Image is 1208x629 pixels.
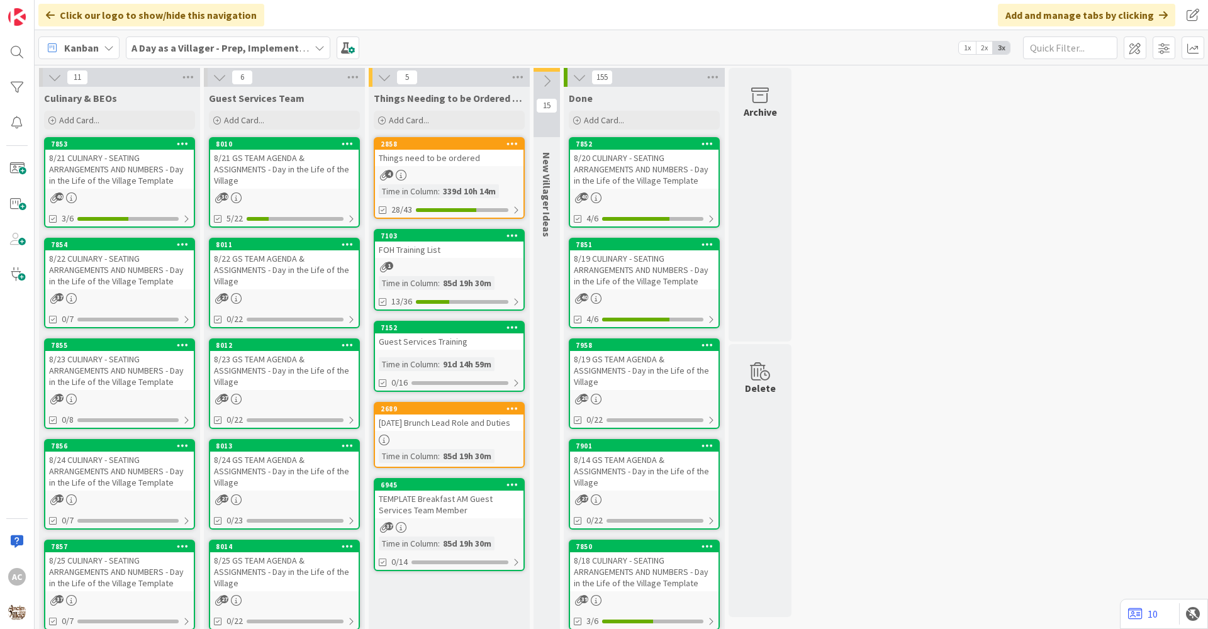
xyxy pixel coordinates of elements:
[379,357,438,371] div: Time in Column
[62,313,74,326] span: 0/7
[374,92,525,104] span: Things Needing to be Ordered - PUT IN CARD, Don't make new card
[51,341,194,350] div: 7855
[209,338,360,429] a: 80128/23 GS TEAM AGENDA & ASSIGNMENTS - Day in the Life of the Village0/22
[44,238,195,328] a: 78548/22 CULINARY - SEATING ARRANGEMENTS AND NUMBERS - Day in the Life of the Village Template0/7
[375,230,523,258] div: 7103FOH Training List
[440,276,495,290] div: 85d 19h 30m
[586,313,598,326] span: 4/6
[998,4,1175,26] div: Add and manage tabs by clicking
[580,293,588,301] span: 40
[220,494,228,503] span: 27
[375,322,523,350] div: 7152Guest Services Training
[745,381,776,396] div: Delete
[38,4,264,26] div: Click our logo to show/hide this navigation
[379,449,438,463] div: Time in Column
[374,478,525,571] a: 6945TEMPLATE Breakfast AM Guest Services Team MemberTime in Column:85d 19h 30m0/14
[216,542,359,551] div: 8014
[570,150,719,189] div: 8/20 CULINARY - SEATING ARRANGEMENTS AND NUMBERS - Day in the Life of the Village Template
[45,541,194,552] div: 7857
[570,340,719,351] div: 7958
[8,603,26,621] img: avatar
[55,394,64,402] span: 37
[375,403,523,415] div: 2689
[64,40,99,55] span: Kanban
[8,568,26,586] div: AC
[210,239,359,289] div: 80118/22 GS TEAM AGENDA & ASSIGNMENTS - Day in the Life of the Village
[576,542,719,551] div: 7850
[220,192,228,201] span: 30
[45,138,194,189] div: 78538/21 CULINARY - SEATING ARRANGEMENTS AND NUMBERS - Day in the Life of the Village Template
[226,313,243,326] span: 0/22
[391,203,412,216] span: 28/43
[210,452,359,491] div: 8/24 GS TEAM AGENDA & ASSIGNMENTS - Day in the Life of the Village
[385,262,393,270] span: 1
[570,541,719,591] div: 78508/18 CULINARY - SEATING ARRANGEMENTS AND NUMBERS - Day in the Life of the Village Template
[438,276,440,290] span: :
[438,449,440,463] span: :
[385,522,393,530] span: 37
[209,238,360,328] a: 80118/22 GS TEAM AGENDA & ASSIGNMENTS - Day in the Life of the Village0/22
[440,184,499,198] div: 339d 10h 14m
[438,184,440,198] span: :
[385,170,393,178] span: 4
[226,212,243,225] span: 5/22
[569,439,720,530] a: 79018/14 GS TEAM AGENDA & ASSIGNMENTS - Day in the Life of the Village0/22
[375,333,523,350] div: Guest Services Training
[209,439,360,530] a: 80138/24 GS TEAM AGENDA & ASSIGNMENTS - Day in the Life of the Village0/23
[210,541,359,552] div: 8014
[540,152,553,237] span: New Villager Ideas
[580,494,588,503] span: 27
[210,239,359,250] div: 8011
[62,212,74,225] span: 3/6
[375,403,523,431] div: 2689[DATE] Brunch Lead Role and Duties
[744,104,777,120] div: Archive
[576,140,719,148] div: 7852
[391,555,408,569] span: 0/14
[45,138,194,150] div: 7853
[216,341,359,350] div: 8012
[55,293,64,301] span: 37
[586,514,603,527] span: 0/22
[210,138,359,150] div: 8010
[210,250,359,289] div: 8/22 GS TEAM AGENDA & ASSIGNMENTS - Day in the Life of the Village
[438,537,440,550] span: :
[374,137,525,219] a: 2858Things need to be orderedTime in Column:339d 10h 14m28/43
[375,230,523,242] div: 7103
[45,552,194,591] div: 8/25 CULINARY - SEATING ARRANGEMENTS AND NUMBERS - Day in the Life of the Village Template
[586,212,598,225] span: 4/6
[44,92,117,104] span: Culinary & BEOs
[1023,36,1117,59] input: Quick Filter...
[210,541,359,591] div: 80148/25 GS TEAM AGENDA & ASSIGNMENTS - Day in the Life of the Village
[570,552,719,591] div: 8/18 CULINARY - SEATING ARRANGEMENTS AND NUMBERS - Day in the Life of the Village Template
[374,321,525,392] a: 7152Guest Services TrainingTime in Column:91d 14h 59m0/16
[210,351,359,390] div: 8/23 GS TEAM AGENDA & ASSIGNMENTS - Day in the Life of the Village
[576,341,719,350] div: 7958
[209,137,360,228] a: 80108/21 GS TEAM AGENDA & ASSIGNMENTS - Day in the Life of the Village5/22
[375,479,523,491] div: 6945
[45,440,194,452] div: 7856
[375,415,523,431] div: [DATE] Brunch Lead Role and Duties
[379,184,438,198] div: Time in Column
[45,150,194,189] div: 8/21 CULINARY - SEATING ARRANGEMENTS AND NUMBERS - Day in the Life of the Village Template
[67,70,88,85] span: 11
[210,440,359,452] div: 8013
[570,239,719,250] div: 7851
[210,138,359,189] div: 80108/21 GS TEAM AGENDA & ASSIGNMENTS - Day in the Life of the Village
[440,357,495,371] div: 91d 14h 59m
[375,479,523,518] div: 6945TEMPLATE Breakfast AM Guest Services Team Member
[389,114,429,126] span: Add Card...
[569,238,720,328] a: 78518/19 CULINARY - SEATING ARRANGEMENTS AND NUMBERS - Day in the Life of the Village Template4/6
[62,615,74,628] span: 0/7
[381,323,523,332] div: 7152
[220,595,228,603] span: 27
[55,192,64,201] span: 40
[131,42,356,54] b: A Day as a Villager - Prep, Implement and Execute
[216,442,359,450] div: 8013
[226,615,243,628] span: 0/22
[220,394,228,402] span: 27
[993,42,1010,54] span: 3x
[44,338,195,429] a: 78558/23 CULINARY - SEATING ARRANGEMENTS AND NUMBERS - Day in the Life of the Village Template0/8
[391,376,408,389] span: 0/16
[55,494,64,503] span: 37
[570,440,719,491] div: 79018/14 GS TEAM AGENDA & ASSIGNMENTS - Day in the Life of the Village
